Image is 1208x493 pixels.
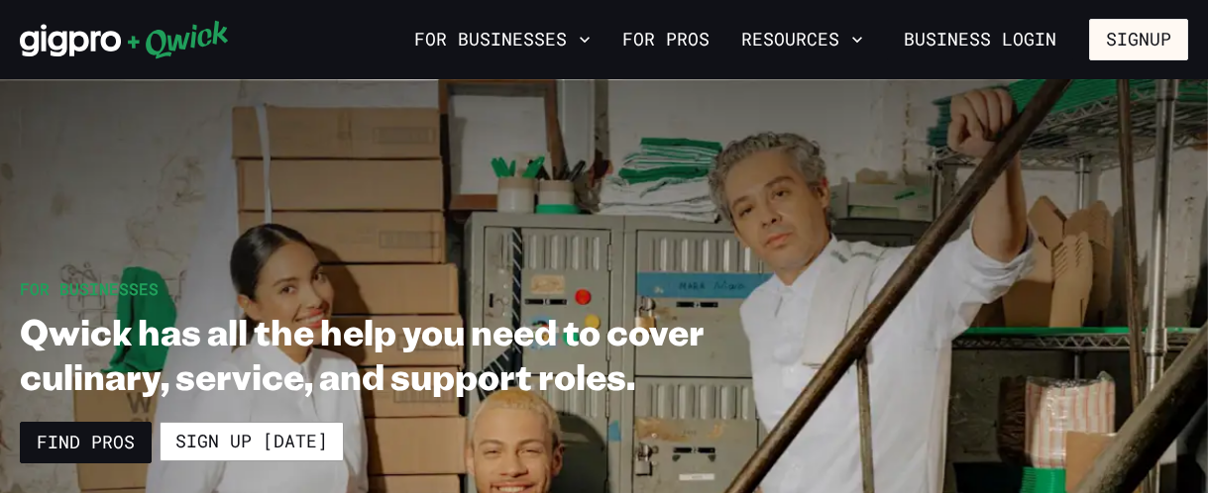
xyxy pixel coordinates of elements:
[887,19,1073,60] a: Business Login
[20,278,159,299] span: For Businesses
[20,422,152,463] a: Find Pros
[614,23,717,56] a: For Pros
[1089,19,1188,60] button: Signup
[733,23,871,56] button: Resources
[20,309,720,398] h1: Qwick has all the help you need to cover culinary, service, and support roles.
[160,422,344,461] a: Sign up [DATE]
[406,23,599,56] button: For Businesses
